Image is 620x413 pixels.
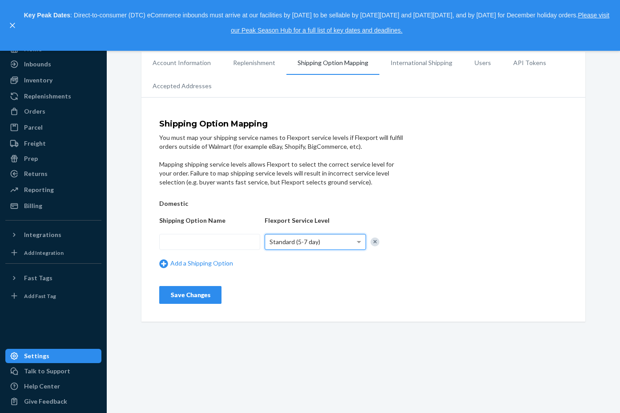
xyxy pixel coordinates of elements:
[5,271,101,285] button: Fast Tags
[24,397,67,406] div: Give Feedback
[231,12,609,34] a: Please visit our Peak Season Hub for a full list of key dates and deadlines.
[24,12,70,19] strong: Key Peak Dates
[379,52,463,74] li: International Shipping
[5,104,101,119] a: Orders
[24,249,64,257] div: Add Integration
[159,200,260,207] h5: Domestic
[5,120,101,135] a: Parcel
[24,230,61,239] div: Integrations
[5,89,101,103] a: Replenishments
[5,151,101,166] a: Prep
[5,167,101,181] a: Returns
[159,133,404,151] div: You must map your shipping service names to Flexport service levels if Flexport will fulfill orde...
[24,201,42,210] div: Billing
[286,52,379,75] li: Shipping Option Mapping
[502,52,557,74] li: API Tokens
[265,216,366,225] div: Flexport Service Level
[24,123,43,132] div: Parcel
[5,364,101,378] a: Talk to Support
[463,52,502,74] li: Users
[24,107,45,116] div: Orders
[21,8,612,38] p: : Direct-to-consumer (DTC) eCommerce inbounds must arrive at our facilities by [DATE] to be sella...
[5,228,101,242] button: Integrations
[24,139,46,148] div: Freight
[24,154,38,163] div: Prep
[24,382,60,391] div: Help Center
[24,76,52,85] div: Inventory
[24,60,51,69] div: Inbounds
[5,245,101,260] a: Add Integration
[167,290,214,299] div: Save Changes
[141,52,222,74] li: Account Information
[141,75,223,97] li: Accepted Addresses
[5,183,101,197] a: Reporting
[270,238,320,245] span: Standard (5-7 day)
[5,394,101,409] button: Give Feedback
[24,367,70,376] div: Talk to Support
[159,286,221,304] button: Save Changes
[5,379,101,393] a: Help Center
[24,169,48,178] div: Returns
[24,185,54,194] div: Reporting
[159,259,260,268] a: Add a Shipping Option
[24,92,71,101] div: Replenishments
[222,52,286,74] li: Replenishment
[159,160,404,187] div: Mapping shipping service levels allows Flexport to select the correct service level for your orde...
[8,21,17,30] button: close,
[5,57,101,71] a: Inbounds
[159,120,404,129] h4: Shipping Option Mapping
[5,349,101,363] a: Settings
[159,216,260,225] div: Shipping Option Name
[5,73,101,87] a: Inventory
[5,136,101,151] a: Freight
[24,274,52,282] div: Fast Tags
[24,352,49,360] div: Settings
[24,292,56,300] div: Add Fast Tag
[5,289,101,303] a: Add Fast Tag
[5,199,101,213] a: Billing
